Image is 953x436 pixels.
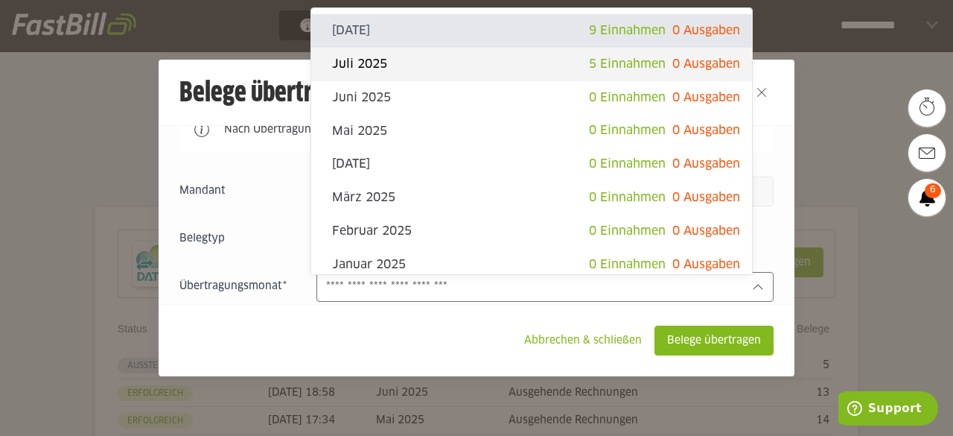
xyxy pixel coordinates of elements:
sl-option: [DATE] [311,14,752,48]
span: 9 Einnahmen [589,25,666,37]
span: 0 Einnahmen [589,259,666,271]
span: 6 [925,183,941,198]
iframe: Öffnet ein Widget, in dem Sie weitere Informationen finden [838,391,938,429]
sl-option: Februar 2025 [311,215,752,248]
sl-option: März 2025 [311,181,752,215]
span: 5 Einnahmen [589,58,666,70]
span: 0 Einnahmen [589,158,666,170]
span: 0 Einnahmen [589,225,666,237]
span: 0 Ausgaben [672,25,740,37]
sl-option: Juli 2025 [311,48,752,81]
sl-button: Belege übertragen [654,326,774,356]
span: 0 Ausgaben [672,92,740,104]
sl-option: [DATE] [311,148,752,181]
span: 0 Einnahmen [589,124,666,136]
span: 0 Einnahmen [589,92,666,104]
sl-option: Juni 2025 [311,81,752,115]
sl-option: Januar 2025 [311,248,752,282]
span: 0 Ausgaben [672,124,740,136]
sl-option: Mai 2025 [311,114,752,148]
span: 0 Ausgaben [672,58,740,70]
span: 0 Ausgaben [672,225,740,237]
span: 0 Ausgaben [672,259,740,271]
span: 0 Ausgaben [672,192,740,203]
a: 6 [908,179,946,216]
span: 0 Einnahmen [589,192,666,203]
span: 0 Ausgaben [672,158,740,170]
sl-button: Abbrechen & schließen [511,326,654,356]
